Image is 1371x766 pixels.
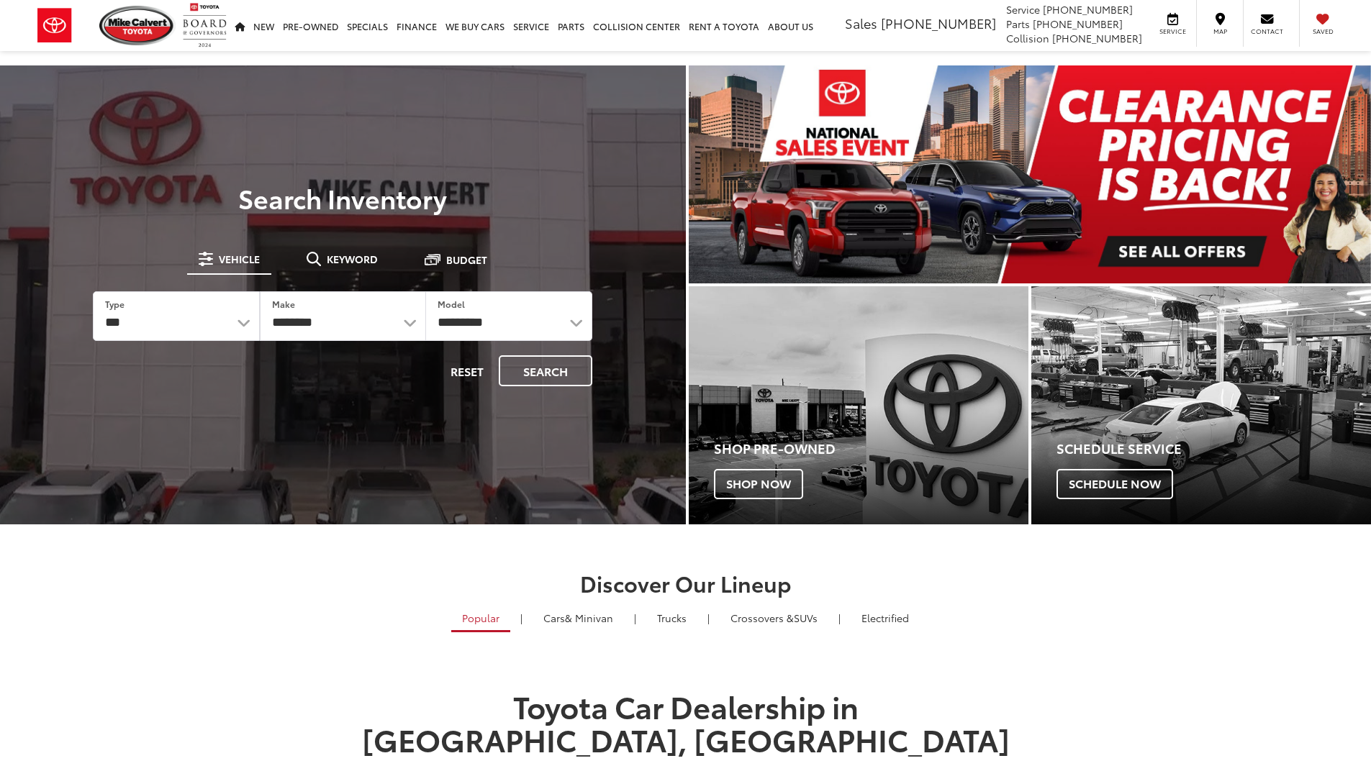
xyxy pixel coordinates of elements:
h4: Shop Pre-Owned [714,442,1028,456]
a: Electrified [851,606,920,630]
button: Reset [438,355,496,386]
span: Collision [1006,31,1049,45]
a: Shop Pre-Owned Shop Now [689,286,1028,524]
a: Popular [451,606,510,632]
h2: Discover Our Lineup [178,571,1193,595]
span: Service [1157,27,1189,36]
span: [PHONE_NUMBER] [1052,31,1142,45]
span: [PHONE_NUMBER] [881,14,996,32]
span: Saved [1307,27,1339,36]
span: Service [1006,2,1040,17]
label: Model [438,298,465,310]
h3: Search Inventory [60,183,625,212]
span: Keyword [327,254,378,264]
span: Vehicle [219,254,260,264]
a: Cars [533,606,624,630]
span: [PHONE_NUMBER] [1033,17,1123,31]
span: Shop Now [714,469,803,499]
span: Contact [1251,27,1283,36]
span: Sales [845,14,877,32]
li: | [630,611,640,625]
span: Map [1204,27,1236,36]
span: & Minivan [565,611,613,625]
img: Mike Calvert Toyota [99,6,176,45]
div: Toyota [689,286,1028,524]
a: Schedule Service Schedule Now [1031,286,1371,524]
h4: Schedule Service [1056,442,1371,456]
div: Toyota [1031,286,1371,524]
a: SUVs [720,606,828,630]
li: | [704,611,713,625]
span: Crossovers & [730,611,794,625]
li: | [517,611,526,625]
span: Budget [446,255,487,265]
span: Parts [1006,17,1030,31]
a: Trucks [646,606,697,630]
span: [PHONE_NUMBER] [1043,2,1133,17]
button: Search [499,355,592,386]
label: Type [105,298,125,310]
label: Make [272,298,295,310]
span: Schedule Now [1056,469,1173,499]
li: | [835,611,844,625]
